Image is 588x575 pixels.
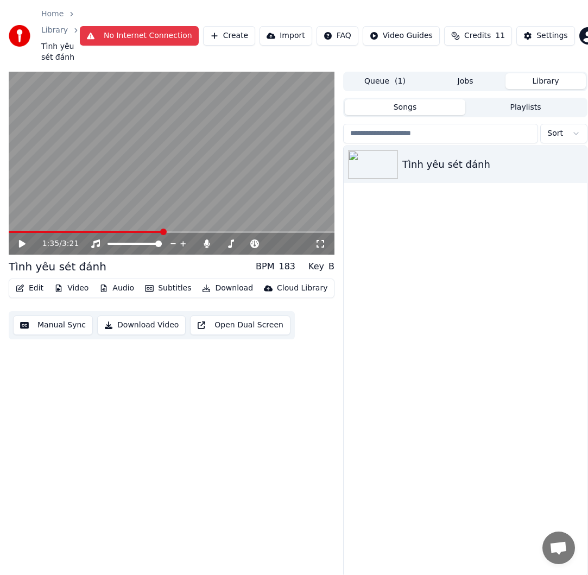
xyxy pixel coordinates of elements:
[62,238,79,249] span: 3:21
[425,73,505,89] button: Jobs
[465,99,586,115] button: Playlists
[444,26,512,46] button: Credits11
[13,315,93,335] button: Manual Sync
[516,26,574,46] button: Settings
[328,260,334,273] div: B
[363,26,440,46] button: Video Guides
[9,25,30,47] img: youka
[308,260,324,273] div: Key
[80,26,199,46] button: No Internet Connection
[542,532,575,564] div: Open chat
[11,281,48,296] button: Edit
[464,30,491,41] span: Credits
[260,26,312,46] button: Import
[277,283,327,294] div: Cloud Library
[42,238,68,249] div: /
[95,281,138,296] button: Audio
[141,281,195,296] button: Subtitles
[536,30,567,41] div: Settings
[203,26,256,46] button: Create
[495,30,505,41] span: 11
[97,315,186,335] button: Download Video
[9,259,106,274] div: Tình yêu sét đánh
[41,25,68,36] a: Library
[190,315,290,335] button: Open Dual Screen
[345,99,465,115] button: Songs
[198,281,257,296] button: Download
[41,9,80,63] nav: breadcrumb
[279,260,295,273] div: 183
[42,238,59,249] span: 1:35
[256,260,274,273] div: BPM
[41,9,64,20] a: Home
[402,157,583,172] div: Tình yêu sét đánh
[395,76,406,87] span: ( 1 )
[41,41,80,63] span: Tình yêu sét đánh
[50,281,93,296] button: Video
[505,73,586,89] button: Library
[317,26,358,46] button: FAQ
[547,128,563,139] span: Sort
[345,73,425,89] button: Queue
